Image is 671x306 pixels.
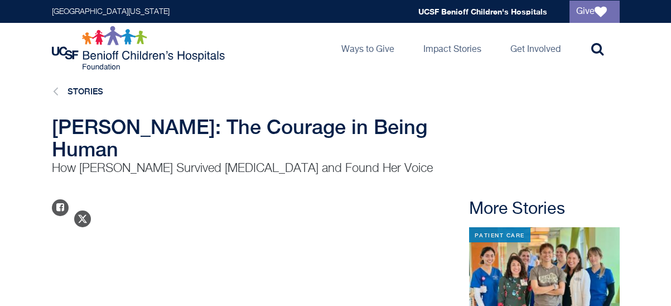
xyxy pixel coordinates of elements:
[418,7,547,16] a: UCSF Benioff Children's Hospitals
[569,1,620,23] a: Give
[501,23,569,73] a: Get Involved
[52,8,170,16] a: [GEOGRAPHIC_DATA][US_STATE]
[469,227,530,242] div: Patient Care
[52,26,228,70] img: Logo for UCSF Benioff Children's Hospitals Foundation
[52,115,427,161] span: [PERSON_NAME]: The Courage in Being Human
[332,23,403,73] a: Ways to Give
[469,199,620,219] h2: More Stories
[52,160,481,177] p: How [PERSON_NAME] Survived [MEDICAL_DATA] and Found Her Voice
[414,23,490,73] a: Impact Stories
[67,87,103,96] a: Stories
